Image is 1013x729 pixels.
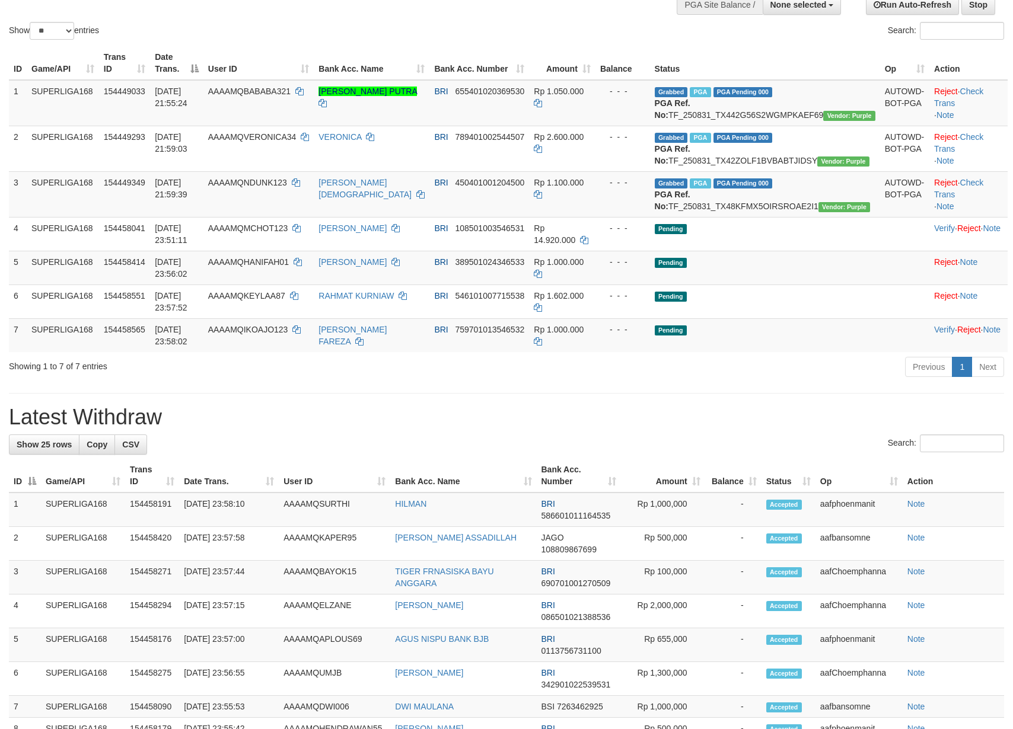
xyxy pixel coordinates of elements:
[705,493,762,527] td: -
[929,126,1008,171] td: · ·
[705,527,762,561] td: -
[9,594,41,628] td: 4
[104,178,145,187] span: 154449349
[621,696,705,718] td: Rp 1,000,000
[27,80,99,126] td: SUPERLIGA168
[934,223,955,233] a: Verify
[534,325,584,334] span: Rp 1.000.000
[929,217,1008,251] td: · ·
[125,561,179,594] td: 154458271
[705,628,762,662] td: -
[125,594,179,628] td: 154458294
[455,257,524,267] span: Copy 389501024346533 to clipboard
[125,662,179,696] td: 154458275
[318,291,394,300] a: RAHMAT KURNIAW
[705,594,762,628] td: -
[936,202,954,211] a: Note
[208,291,285,300] span: AAAAMQKEYLAA87
[150,46,203,80] th: Date Trans.: activate to sort column descending
[823,111,875,121] span: Vendor URL: https://trx4.1velocity.biz
[534,132,584,142] span: Rp 2.600.000
[17,440,72,449] span: Show 25 rows
[766,500,802,510] span: Accepted
[455,223,524,233] span: Copy 108501003546531 to clipboard
[179,561,279,594] td: [DATE] 23:57:44
[27,284,99,318] td: SUPERLIGA168
[960,291,978,300] a: Note
[816,459,903,493] th: Op: activate to sort column ascending
[905,357,953,377] a: Previous
[934,132,983,154] a: Check Trans
[434,257,448,267] span: BRI
[318,87,417,96] a: [PERSON_NAME] PUTRA
[903,459,1004,493] th: Action
[395,668,463,677] a: [PERSON_NAME]
[9,527,41,561] td: 2
[208,87,291,96] span: AAAAMQBABABA321
[155,132,187,154] span: [DATE] 21:59:03
[971,357,1004,377] a: Next
[318,257,387,267] a: [PERSON_NAME]
[208,325,288,334] span: AAAAMQIKOAJO123
[155,178,187,199] span: [DATE] 21:59:39
[318,223,387,233] a: [PERSON_NAME]
[434,223,448,233] span: BRI
[655,98,690,120] b: PGA Ref. No:
[279,527,390,561] td: AAAAMQKAPER95
[600,177,645,188] div: - - -
[455,178,524,187] span: Copy 450401001204500 to clipboard
[434,178,448,187] span: BRI
[9,217,27,251] td: 4
[934,178,983,199] a: Check Trans
[600,290,645,302] div: - - -
[650,171,880,217] td: TF_250831_TX48KFMX5OIRSROAE2I1
[155,325,187,346] span: [DATE] 23:58:02
[395,634,489,644] a: AGUS NISPU BANK BJB
[816,662,903,696] td: aafChoemphanna
[208,132,297,142] span: AAAAMQVERONICA34
[122,440,139,449] span: CSV
[125,527,179,561] td: 154458420
[179,662,279,696] td: [DATE] 23:56:55
[907,600,925,610] a: Note
[390,459,536,493] th: Bank Acc. Name: activate to sort column ascending
[279,459,390,493] th: User ID: activate to sort column ascending
[41,662,125,696] td: SUPERLIGA168
[983,325,1001,334] a: Note
[600,222,645,234] div: - - -
[655,258,687,268] span: Pending
[600,256,645,268] div: - - -
[9,356,413,372] div: Showing 1 to 7 of 7 entries
[279,628,390,662] td: AAAAMQAPLOUS69
[314,46,429,80] th: Bank Acc. Name: activate to sort column ascending
[541,578,611,588] span: Copy 690701001270509 to clipboard
[655,87,688,97] span: Grabbed
[179,594,279,628] td: [DATE] 23:57:15
[600,131,645,143] div: - - -
[713,178,773,188] span: PGA Pending
[621,493,705,527] td: Rp 1,000,000
[9,126,27,171] td: 2
[766,567,802,577] span: Accepted
[690,178,711,188] span: Marked by aafheankoy
[621,459,705,493] th: Amount: activate to sort column ascending
[279,594,390,628] td: AAAAMQELZANE
[650,126,880,171] td: TF_250831_TX42ZOLF1BVBABTJIDSY
[179,527,279,561] td: [DATE] 23:57:58
[957,223,981,233] a: Reject
[27,126,99,171] td: SUPERLIGA168
[9,405,1004,429] h1: Latest Withdraw
[41,561,125,594] td: SUPERLIGA168
[541,567,555,576] span: BRI
[816,628,903,662] td: aafphoenmanit
[705,561,762,594] td: -
[429,46,529,80] th: Bank Acc. Number: activate to sort column ascending
[9,628,41,662] td: 5
[595,46,650,80] th: Balance
[936,156,954,165] a: Note
[818,202,870,212] span: Vendor URL: https://trx4.1velocity.biz
[655,325,687,335] span: Pending
[9,434,79,455] a: Show 25 rows
[907,533,925,542] a: Note
[9,284,27,318] td: 6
